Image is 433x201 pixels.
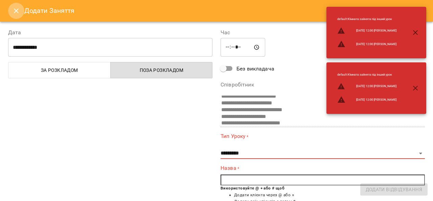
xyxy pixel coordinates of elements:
label: Час [221,30,425,35]
span: За розкладом [13,66,107,74]
button: Поза розкладом [110,62,213,78]
li: Додати клієнта через @ або + [234,192,425,199]
label: Співробітник [221,82,425,87]
li: default : Кімната зайнята під інший урок [332,70,402,80]
label: Дата [8,30,212,35]
li: default : Кімната зайнята під інший урок [332,14,402,24]
li: [DATE] 12:00 [PERSON_NAME] [332,37,402,51]
label: Назва [221,164,425,172]
label: Тип Уроку [221,133,425,140]
span: Без викладача [236,65,274,73]
button: За розкладом [8,62,111,78]
li: [DATE] 12:00 [PERSON_NAME] [332,80,402,93]
span: Поза розкладом [115,66,209,74]
li: [DATE] 12:00 [PERSON_NAME] [332,24,402,38]
li: [DATE] 12:00 [PERSON_NAME] [332,93,402,106]
button: Close [8,3,24,19]
b: Використовуйте @ + або # щоб [221,186,284,190]
h6: Додати Заняття [24,5,425,16]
